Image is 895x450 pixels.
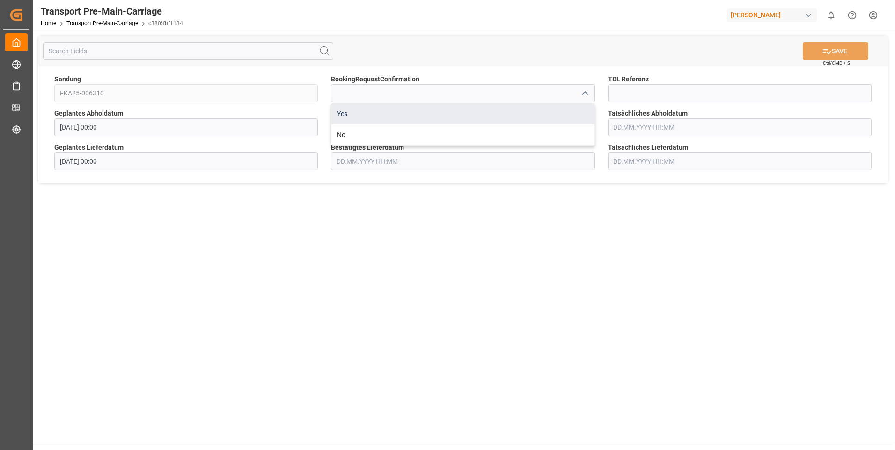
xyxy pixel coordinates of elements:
[66,20,138,27] a: Transport Pre-Main-Carriage
[54,143,124,152] span: Geplantes Lieferdatum
[41,20,56,27] a: Home
[608,109,688,118] span: Tatsächliches Abholdatum
[821,5,842,26] button: show 0 new notifications
[727,6,821,24] button: [PERSON_NAME]
[331,74,419,84] span: BookingRequestConfirmation
[727,8,817,22] div: [PERSON_NAME]
[803,42,868,60] button: SAVE
[331,152,594,170] input: DD.MM.YYYY HH:MM
[842,5,863,26] button: Help Center
[823,59,850,66] span: Ctrl/CMD + S
[577,86,591,101] button: close menu
[331,103,594,124] div: Yes
[41,4,183,18] div: Transport Pre-Main-Carriage
[43,42,333,60] input: Search Fields
[608,143,688,152] span: Tatsächliches Lieferdatum
[54,109,123,118] span: Geplantes Abholdatum
[331,143,404,152] span: Bestätigtes Lieferdatum
[608,74,649,84] span: TDL Referenz
[54,118,318,136] input: DD.MM.YYYY HH:MM
[608,118,872,136] input: DD.MM.YYYY HH:MM
[54,152,318,170] input: DD.MM.YYYY HH:MM
[608,152,872,170] input: DD.MM.YYYY HH:MM
[54,74,81,84] span: Sendung
[331,124,594,145] div: No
